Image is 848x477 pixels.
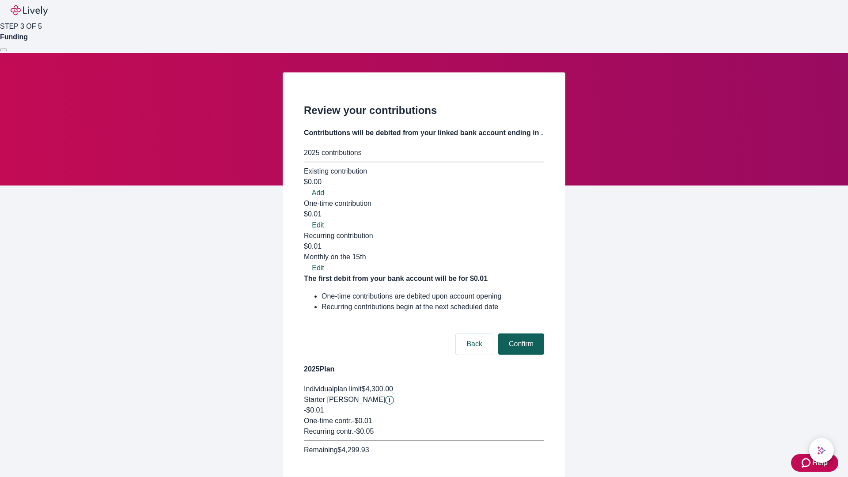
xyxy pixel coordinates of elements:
button: Edit [304,220,332,231]
span: $4,300.00 [362,385,393,393]
svg: Lively AI Assistant [817,446,826,455]
h4: 2025 Plan [304,364,544,375]
h4: Contributions will be debited from your linked bank account ending in . [304,128,544,138]
span: - $0.01 [352,417,372,424]
svg: Zendesk support icon [802,458,812,468]
button: Lively will contribute $0.01 to establish your account [385,396,394,405]
button: Edit [304,263,332,273]
button: Confirm [498,333,544,355]
button: Back [456,333,493,355]
span: Help [812,458,828,468]
span: One-time contr. [304,417,352,424]
div: One-time contribution [304,198,544,209]
span: Starter [PERSON_NAME] [304,396,385,403]
span: - $0.05 [354,428,374,435]
li: One-time contributions are debited upon account opening [322,291,544,302]
div: Monthly on the 15th [304,252,544,262]
div: $0.01 [304,241,544,262]
h2: Review your contributions [304,102,544,118]
div: Recurring contribution [304,231,544,241]
span: Recurring contr. [304,428,354,435]
span: Individual plan limit [304,385,362,393]
span: Remaining [304,446,337,454]
div: Existing contribution [304,166,544,177]
strong: The first debit from your bank account will be for $0.01 [304,275,488,282]
div: $0.00 [304,177,544,187]
li: Recurring contributions begin at the next scheduled date [322,302,544,312]
button: chat [809,438,834,463]
div: 2025 contributions [304,148,544,158]
img: Lively [11,5,48,16]
button: Zendesk support iconHelp [791,454,838,472]
svg: Starter penny details [385,396,394,405]
div: $0.01 [304,209,544,220]
span: $4,299.93 [337,446,369,454]
button: Add [304,188,332,198]
span: -$0.01 [304,406,324,414]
